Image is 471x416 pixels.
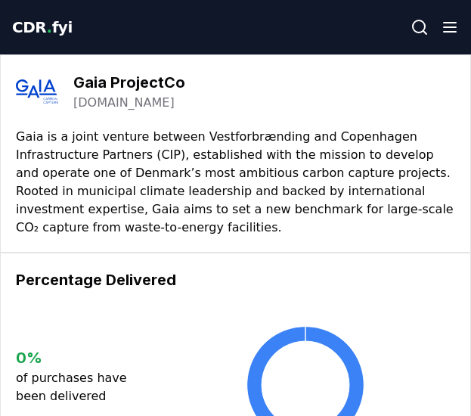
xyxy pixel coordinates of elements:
h3: Percentage Delivered [16,269,455,291]
span: . [47,18,52,36]
a: [DOMAIN_NAME] [73,94,175,112]
span: CDR fyi [12,18,73,36]
a: CDR.fyi [12,17,73,38]
h3: Gaia ProjectCo [73,71,185,94]
p: of purchases have been delivered [16,369,156,405]
img: Gaia ProjectCo-logo [16,70,58,113]
p: Gaia is a joint venture between Vestforbrænding and Copenhagen Infrastructure Partners (CIP), est... [16,128,455,237]
h3: 0 % [16,346,156,369]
